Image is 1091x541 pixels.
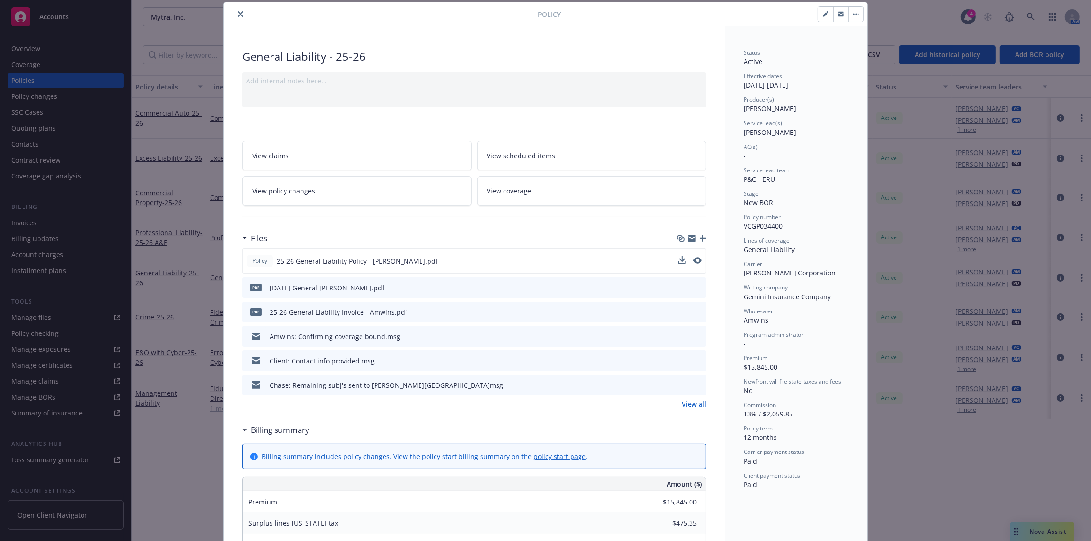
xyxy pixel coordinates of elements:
[246,76,702,86] div: Add internal notes here...
[744,292,831,301] span: Gemini Insurance Company
[744,198,773,207] span: New BOR
[242,141,472,170] a: View claims
[744,307,773,315] span: Wholesaler
[744,260,762,268] span: Carrier
[744,386,752,395] span: No
[744,166,790,174] span: Service lead team
[270,307,407,317] div: 25-26 General Liability Invoice - Amwins.pdf
[538,9,561,19] span: Policy
[744,128,796,137] span: [PERSON_NAME]
[262,452,587,461] div: Billing summary includes policy changes. View the policy start billing summary on the .
[744,57,762,66] span: Active
[744,104,796,113] span: [PERSON_NAME]
[250,257,269,265] span: Policy
[744,331,804,339] span: Program administrator
[744,49,760,57] span: Status
[693,256,702,266] button: preview file
[667,479,702,489] span: Amount ($)
[744,316,768,325] span: Amwins
[744,457,757,466] span: Paid
[242,176,472,206] a: View policy changes
[487,186,532,196] span: View coverage
[679,356,686,366] button: download file
[477,141,707,170] a: View scheduled items
[744,448,804,456] span: Carrier payment status
[678,256,686,264] button: download file
[744,245,849,254] div: General Liability
[682,399,706,409] a: View all
[744,433,777,442] span: 12 months
[744,72,782,80] span: Effective dates
[242,232,267,245] div: Files
[487,151,556,161] span: View scheduled items
[534,452,586,461] a: policy start page
[744,409,793,418] span: 13% / $2,059.85
[744,96,774,104] span: Producer(s)
[641,495,702,509] input: 0.00
[678,256,686,266] button: download file
[744,480,757,489] span: Paid
[744,143,758,151] span: AC(s)
[477,176,707,206] a: View coverage
[744,283,788,291] span: Writing company
[744,213,781,221] span: Policy number
[694,307,702,317] button: preview file
[270,356,375,366] div: Client: Contact info provided.msg
[693,257,702,264] button: preview file
[744,151,746,160] span: -
[248,519,338,527] span: Surplus lines [US_STATE] tax
[744,72,849,90] div: [DATE] - [DATE]
[251,424,309,436] h3: Billing summary
[679,283,686,293] button: download file
[744,268,835,277] span: [PERSON_NAME] Corporation
[679,332,686,341] button: download file
[744,339,746,348] span: -
[242,49,706,65] div: General Liability - 25-26
[277,256,438,266] span: 25-26 General Liability Policy - [PERSON_NAME].pdf
[251,232,267,245] h3: Files
[242,424,309,436] div: Billing summary
[270,283,384,293] div: [DATE] General [PERSON_NAME].pdf
[270,380,503,390] div: Chase: Remaining subj's sent to [PERSON_NAME][GEOGRAPHIC_DATA]msg
[744,222,783,230] span: VCGP034400
[744,472,800,480] span: Client payment status
[744,424,773,432] span: Policy term
[694,283,702,293] button: preview file
[694,356,702,366] button: preview file
[744,378,841,385] span: Newfront will file state taxes and fees
[235,8,246,20] button: close
[694,380,702,390] button: preview file
[679,307,686,317] button: download file
[744,175,775,184] span: P&C - ERU
[744,237,790,245] span: Lines of coverage
[744,363,777,371] span: $15,845.00
[744,190,759,198] span: Stage
[270,332,400,341] div: Amwins: Confirming coverage bound.msg
[252,151,289,161] span: View claims
[248,497,277,506] span: Premium
[252,186,315,196] span: View policy changes
[694,332,702,341] button: preview file
[250,284,262,291] span: pdf
[679,380,686,390] button: download file
[744,401,776,409] span: Commission
[641,516,702,530] input: 0.00
[744,119,782,127] span: Service lead(s)
[744,354,767,362] span: Premium
[250,308,262,315] span: pdf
